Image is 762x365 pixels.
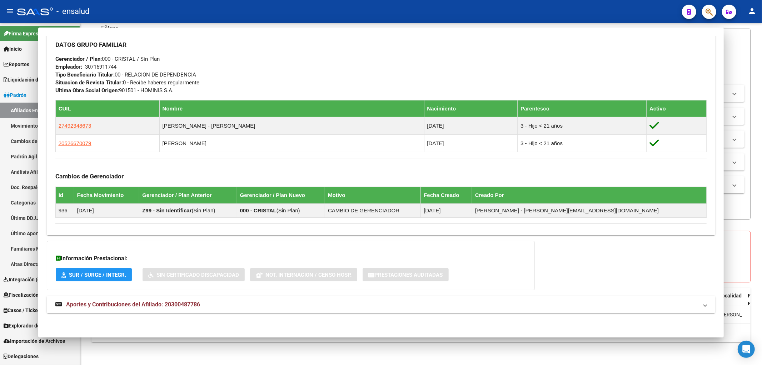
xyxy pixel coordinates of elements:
[748,7,756,15] mat-icon: person
[85,63,116,71] div: 30716911744
[4,76,66,84] span: Liquidación de Convenios
[518,100,647,117] th: Parentesco
[55,87,119,94] strong: Ultima Obra Social Origen:
[647,100,707,117] th: Activo
[139,204,237,218] td: ( )
[250,268,357,281] button: Not. Internacion / Censo Hosp.
[56,268,132,281] button: SUR / SURGE / INTEGR.
[74,204,139,218] td: [DATE]
[55,79,123,86] strong: Situacion de Revista Titular:
[159,100,424,117] th: Nombre
[98,23,122,33] h3: Filtros
[421,204,472,218] td: [DATE]
[421,187,472,204] th: Fecha Creado
[159,134,424,152] td: [PERSON_NAME]
[719,312,757,317] span: [PERSON_NAME]
[518,117,647,134] td: 3 - Hijo < 21 años
[56,254,526,263] h3: Información Prestacional:
[55,71,196,78] span: 00 - RELACION DE DEPENDENCIA
[424,100,518,117] th: Nacimiento
[159,117,424,134] td: [PERSON_NAME] - [PERSON_NAME]
[55,41,707,49] h3: DATOS GRUPO FAMILIAR
[59,140,91,146] span: 20526670079
[69,272,126,278] span: SUR / SURGE / INTEGR.
[4,91,26,99] span: Padrón
[55,64,82,70] strong: Empleador:
[55,100,159,117] th: CUIL
[265,272,352,278] span: Not. Internacion / Censo Hosp.
[156,272,239,278] span: Sin Certificado Discapacidad
[142,207,191,213] strong: Z99 - Sin Identificar
[738,341,755,358] div: Open Intercom Messenger
[4,306,42,314] span: Casos / Tickets
[4,60,29,68] span: Reportes
[4,352,39,360] span: Delegaciones
[74,187,139,204] th: Fecha Movimiento
[374,272,443,278] span: Prestaciones Auditadas
[55,71,115,78] strong: Tipo Beneficiario Titular:
[194,207,214,213] span: Sin Plan
[472,187,706,204] th: Creado Por
[55,87,174,94] span: 901501 - HOMINIS S.A.
[719,293,742,299] span: Localidad
[278,207,298,213] span: Sin Plan
[424,134,518,152] td: [DATE]
[4,30,41,38] span: Firma Express
[139,187,237,204] th: Gerenciador / Plan Anterior
[4,337,65,345] span: Importación de Archivos
[325,204,421,218] td: CAMBIO DE GERENCIADOR
[4,291,46,299] span: Fiscalización RG
[424,117,518,134] td: [DATE]
[518,134,647,152] td: 3 - Hijo < 21 años
[66,301,200,308] span: Aportes y Contribuciones del Afiliado: 20300487786
[143,268,245,281] button: Sin Certificado Discapacidad
[59,123,91,129] span: 27492348673
[4,45,22,53] span: Inicio
[363,268,449,281] button: Prestaciones Auditadas
[55,56,102,62] strong: Gerenciador / Plan:
[55,56,160,62] span: 000 - CRISTAL / Sin Plan
[55,187,74,204] th: Id
[56,4,89,19] span: - ensalud
[55,172,707,180] h3: Cambios de Gerenciador
[47,296,716,313] mat-expansion-panel-header: Aportes y Contribuciones del Afiliado: 20300487786
[237,204,325,218] td: ( )
[55,204,74,218] td: 936
[716,288,745,312] datatable-header-cell: Localidad
[240,207,277,213] strong: 000 - CRISTAL
[325,187,421,204] th: Motivo
[6,7,14,15] mat-icon: menu
[237,187,325,204] th: Gerenciador / Plan Nuevo
[472,204,706,218] td: [PERSON_NAME] - [PERSON_NAME][EMAIL_ADDRESS][DOMAIN_NAME]
[4,276,70,283] span: Integración (discapacidad)
[4,322,61,330] span: Explorador de Archivos
[55,79,199,86] span: 0 - Recibe haberes regularmente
